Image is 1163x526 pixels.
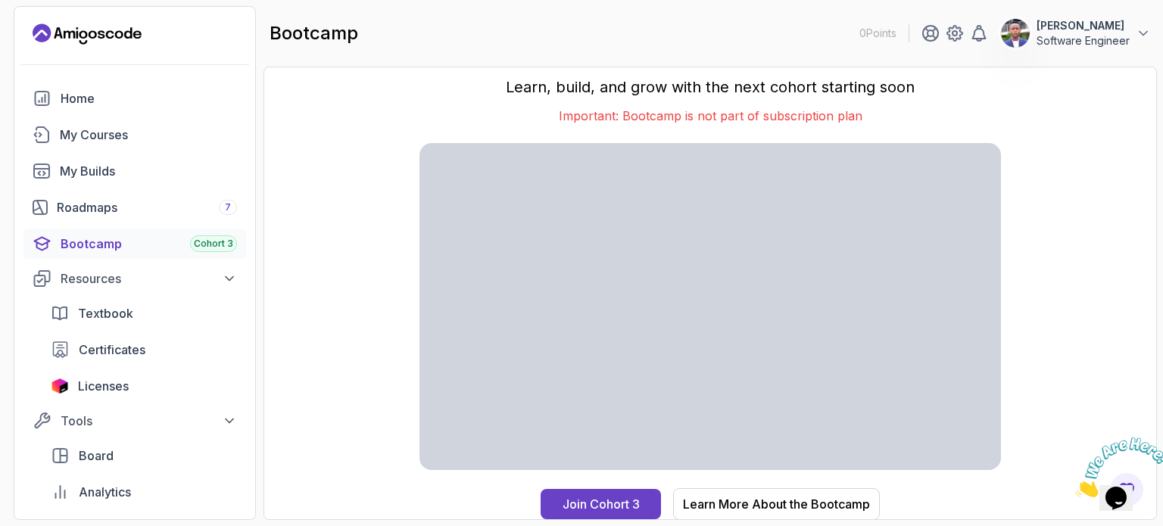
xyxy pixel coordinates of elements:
[61,269,237,288] div: Resources
[225,201,231,213] span: 7
[42,440,246,471] a: board
[78,377,129,395] span: Licenses
[1037,33,1130,48] p: Software Engineer
[419,107,1001,125] p: Important: Bootcamp is not part of subscription plan
[23,265,246,292] button: Resources
[42,335,246,365] a: certificates
[42,298,246,328] a: textbook
[42,371,246,401] a: licenses
[1037,18,1130,33] p: [PERSON_NAME]
[79,341,145,359] span: Certificates
[1069,431,1163,503] iframe: chat widget
[33,22,142,46] a: Landing page
[57,198,237,216] div: Roadmaps
[859,26,896,41] p: 0 Points
[23,120,246,150] a: courses
[23,192,246,223] a: roadmaps
[673,488,880,520] button: Learn More About the Bootcamp
[23,407,246,434] button: Tools
[541,489,661,519] button: Join Cohort 3
[23,156,246,186] a: builds
[61,235,237,253] div: Bootcamp
[51,378,69,394] img: jetbrains icon
[270,21,358,45] h2: bootcamp
[61,412,237,430] div: Tools
[78,304,133,322] span: Textbook
[23,229,246,259] a: bootcamp
[683,495,870,513] div: Learn More About the Bootcamp
[79,483,131,501] span: Analytics
[42,477,246,507] a: analytics
[60,162,237,180] div: My Builds
[563,495,640,513] div: Join Cohort 3
[1000,18,1151,48] button: user profile image[PERSON_NAME]Software Engineer
[23,83,246,114] a: home
[1001,19,1030,48] img: user profile image
[60,126,237,144] div: My Courses
[79,447,114,465] span: Board
[194,238,233,250] span: Cohort 3
[61,89,237,107] div: Home
[419,76,1001,98] p: Learn, build, and grow with the next cohort starting soon
[6,6,100,66] img: Chat attention grabber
